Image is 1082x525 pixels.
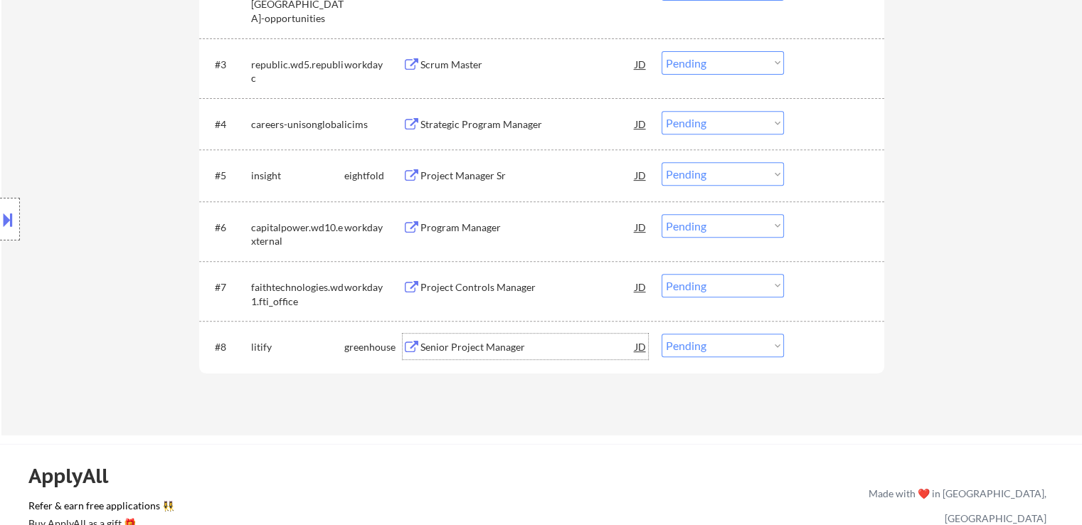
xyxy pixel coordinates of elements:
div: Scrum Master [420,58,635,72]
div: greenhouse [344,340,403,354]
div: capitalpower.wd10.external [251,221,344,248]
div: litify [251,340,344,354]
div: JD [634,162,648,188]
div: ApplyAll [28,464,124,488]
div: JD [634,51,648,77]
div: Project Controls Manager [420,280,635,295]
div: icims [344,117,403,132]
a: Refer & earn free applications 👯‍♀️ [28,501,571,516]
div: Project Manager Sr [420,169,635,183]
div: JD [634,334,648,359]
div: Program Manager [420,221,635,235]
div: #3 [215,58,240,72]
div: Senior Project Manager [420,340,635,354]
div: workday [344,58,403,72]
div: JD [634,111,648,137]
div: republic.wd5.republic [251,58,344,85]
div: workday [344,221,403,235]
div: Strategic Program Manager [420,117,635,132]
div: eightfold [344,169,403,183]
div: JD [634,214,648,240]
div: careers-unisonglobal [251,117,344,132]
div: JD [634,274,648,299]
div: faithtechnologies.wd1.fti_office [251,280,344,308]
div: workday [344,280,403,295]
div: insight [251,169,344,183]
